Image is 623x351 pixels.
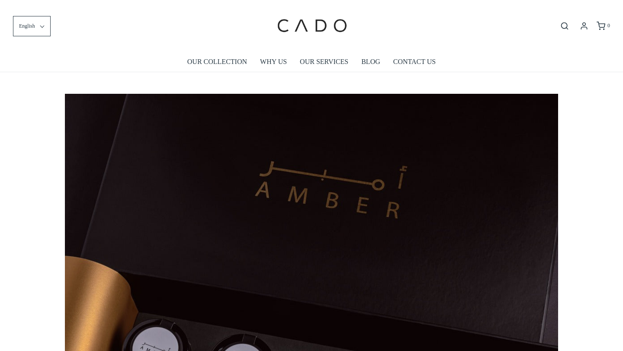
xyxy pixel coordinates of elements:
[596,22,610,30] a: 0
[557,21,572,31] button: Open search bar
[275,6,348,45] img: cadogifting
[19,22,35,30] span: English
[13,16,51,36] button: English
[187,52,247,72] a: OUR COLLECTION
[260,52,287,72] a: WHY US
[361,52,380,72] a: BLOG
[393,52,436,72] a: CONTACT US
[300,52,348,72] a: OUR SERVICES
[607,22,610,29] span: 0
